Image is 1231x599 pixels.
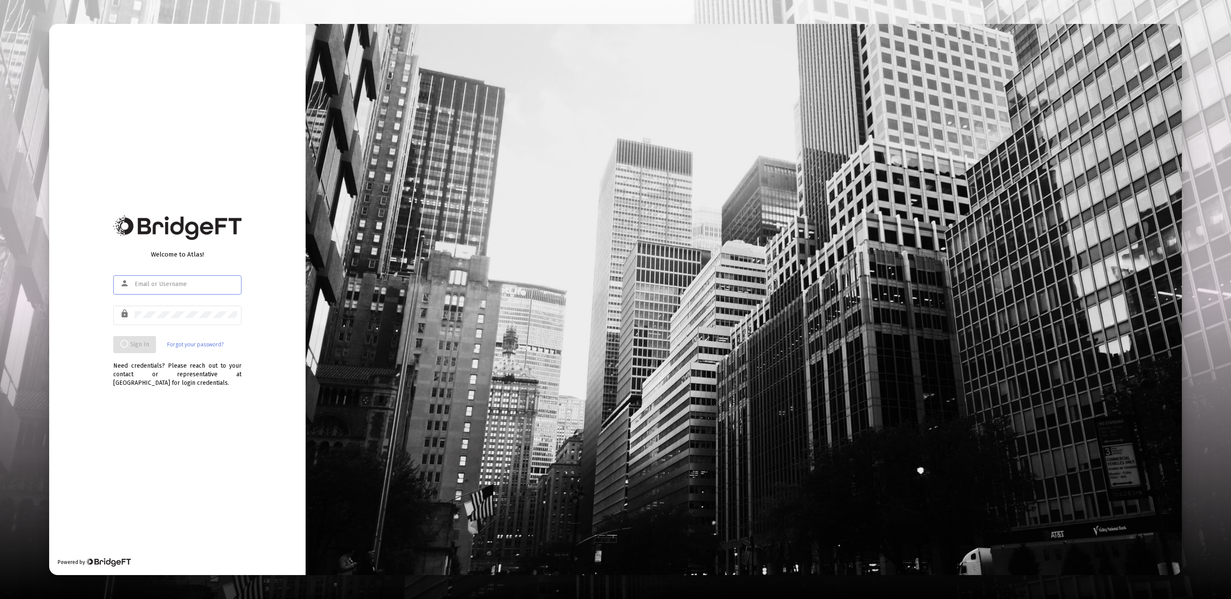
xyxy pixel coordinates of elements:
img: Bridge Financial Technology Logo [86,558,131,567]
span: Sign In [120,341,149,348]
mat-icon: lock [120,309,130,319]
div: Need credentials? Please reach out to your contact or representative at [GEOGRAPHIC_DATA] for log... [113,353,241,387]
mat-icon: person [120,278,130,289]
img: Bridge Financial Technology Logo [113,215,241,240]
input: Email or Username [135,281,237,288]
div: Powered by [58,558,131,567]
a: Forgot your password? [167,340,224,349]
div: Welcome to Atlas! [113,250,241,259]
button: Sign In [113,336,156,353]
